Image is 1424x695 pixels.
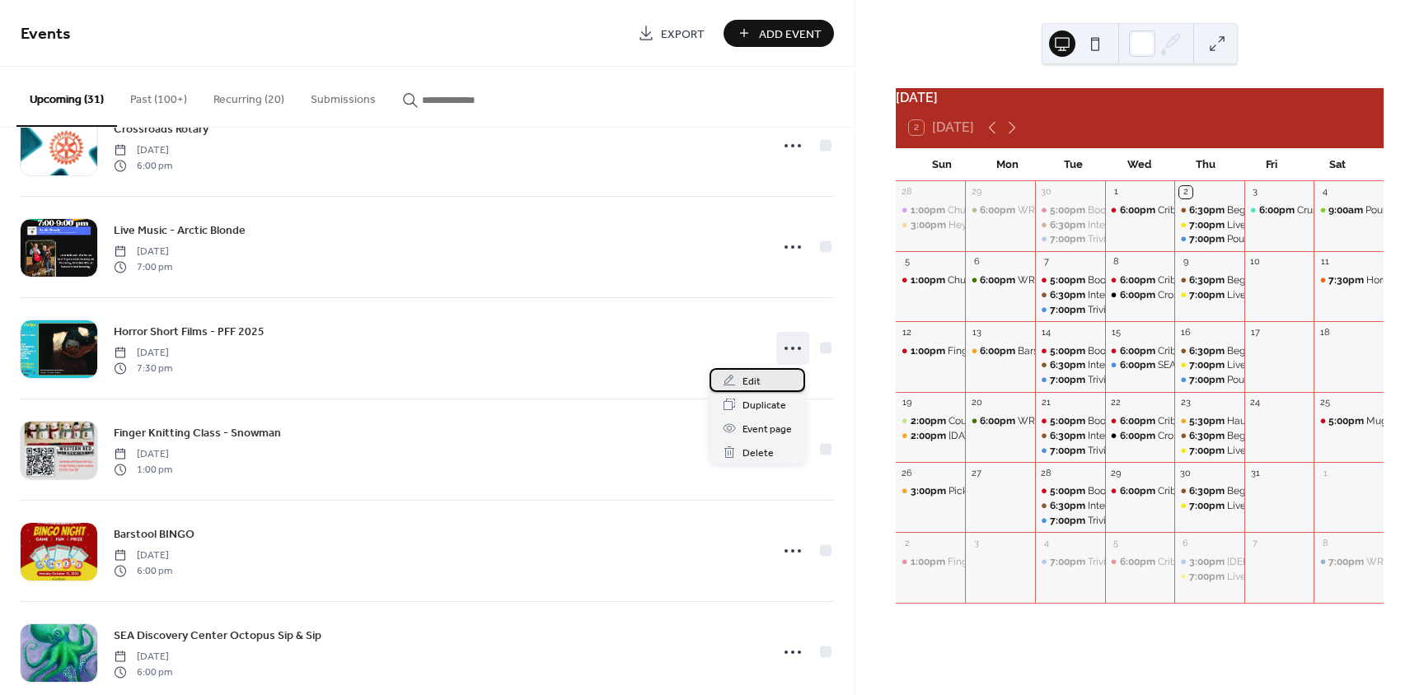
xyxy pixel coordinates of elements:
[1120,358,1158,372] span: 6:00pm
[965,344,1035,358] div: Barstool BINGO
[1050,414,1088,428] span: 5:00pm
[1179,397,1192,409] div: 23
[1110,397,1122,409] div: 22
[114,626,321,645] a: SEA Discovery Center Octopus Sip & Sip
[1018,414,1106,428] div: WRB Stitch & Bitch
[1249,397,1262,409] div: 24
[200,67,297,125] button: Recurring (20)
[114,548,172,563] span: [DATE]
[1158,358,1341,372] div: SEA Discovery Center Octopus Sip & Sip
[1050,358,1088,372] span: 6:30pm
[896,344,966,358] div: Finger Knitting Class - Snowman
[1035,373,1105,387] div: Trivia Time Live at WRB
[1120,288,1158,302] span: 6:00pm
[896,203,966,217] div: Chunky Yarn Finger Knit Blanket Workshop Beginner & Intermediate
[1035,232,1105,246] div: Trivia Time Live at WRB
[1249,326,1262,338] div: 17
[1174,414,1244,428] div: Haunted Hallows Cookie Decorating Class @ Western Red Brewing
[114,665,172,679] span: 6:00 pm
[114,322,265,341] a: Horror Short Films - PFF 2025
[1035,273,1105,287] div: Boom Street Burgers
[1189,273,1227,287] span: 6:30pm
[1040,397,1052,409] div: 21
[1189,373,1227,387] span: 7:00pm
[1088,429,1210,443] div: Intermediate Line Dancing
[896,273,966,287] div: Chunky Yarn Finger Knit Santa Blanket Workshop
[948,273,1172,287] div: Chunky Yarn Finger Knit Santa Blanket Workshop
[1179,537,1192,549] div: 6
[1035,288,1105,302] div: Intermediate Line Dancing
[114,245,172,259] span: [DATE]
[1174,444,1244,458] div: Live Music - Carlos Santos
[1174,373,1244,387] div: Poulsbo Lions - Evening Pride - Meeting
[1050,514,1088,528] span: 7:00pm
[742,445,774,462] span: Delete
[114,563,172,578] span: 6:00 pm
[114,158,172,173] span: 6:00 pm
[1120,429,1158,443] span: 6:00pm
[1244,203,1314,217] div: Crushed Glass Art Party
[114,425,281,442] span: Finger Knitting Class - Snowman
[1319,397,1331,409] div: 25
[965,203,1035,217] div: WRB Stitch & Bitch
[117,67,200,125] button: Past (100+)
[1189,484,1227,498] span: 6:30pm
[114,525,194,543] a: Barstool BINGO
[1239,148,1305,181] div: Fri
[1158,273,1226,287] div: Cribbage Night
[114,650,172,665] span: [DATE]
[1035,358,1105,372] div: Intermediate Line Dancing
[1088,344,1183,358] div: Boom Street Burgers
[896,414,966,428] div: Country Capers - Celtic Music Jam Session
[1050,232,1088,246] span: 7:00pm
[1088,373,1271,387] div: Trivia Time Live at [GEOGRAPHIC_DATA]
[1179,256,1192,268] div: 9
[911,484,949,498] span: 3:00pm
[896,555,966,569] div: Finger Knit a Santa Gnome Class
[1018,273,1106,287] div: WRB Stitch & Bitch
[1227,499,1358,513] div: Live Music - The Rising Sons
[1158,429,1242,443] div: Crossroads Rotary
[909,148,975,181] div: Sun
[1174,499,1244,513] div: Live Music - The Rising Sons
[1035,344,1105,358] div: Boom Street Burgers
[911,203,948,217] span: 1:00pm
[970,467,982,479] div: 27
[1227,344,1337,358] div: Beginners Line Dancing
[896,484,966,498] div: Pick a Pair of Pumpkins - Paint & Sip
[1120,273,1158,287] span: 6:00pm
[1105,288,1175,302] div: Crossroads Rotary
[1249,256,1262,268] div: 10
[1088,303,1271,317] div: Trivia Time Live at [GEOGRAPHIC_DATA]
[1050,555,1088,569] span: 7:00pm
[1088,444,1271,458] div: Trivia Time Live at [GEOGRAPHIC_DATA]
[1189,570,1227,584] span: 7:00pm
[1088,288,1210,302] div: Intermediate Line Dancing
[1158,555,1226,569] div: Cribbage Night
[1227,288,1347,302] div: Live Music - Arctic Blonde
[1035,203,1105,217] div: Boom Street Burgers
[114,627,321,645] span: SEA Discovery Center Octopus Sip & Sip
[1314,203,1384,217] div: Poulsbo Beer Run Oktoberfest 2025
[1249,186,1262,198] div: 3
[1035,555,1105,569] div: Trivia Time Live at WRB
[1174,358,1244,372] div: Live Music - The Molo Band
[901,467,913,479] div: 26
[975,148,1041,181] div: Mon
[1227,429,1337,443] div: Beginners Line Dancing
[1088,499,1210,513] div: Intermediate Line Dancing
[911,344,948,358] span: 1:00pm
[901,186,913,198] div: 28
[1050,373,1088,387] span: 7:00pm
[759,26,822,43] span: Add Event
[1105,484,1175,498] div: Cribbage Night
[1227,484,1337,498] div: Beginners Line Dancing
[1105,414,1175,428] div: Cribbage Night
[16,67,117,127] button: Upcoming (31)
[1040,186,1052,198] div: 30
[742,397,786,414] span: Duplicate
[1319,537,1331,549] div: 8
[911,414,949,428] span: 2:00pm
[1314,555,1384,569] div: WRB Presents the Buz Whiteley Big Band
[1018,203,1106,217] div: WRB Stitch & Bitch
